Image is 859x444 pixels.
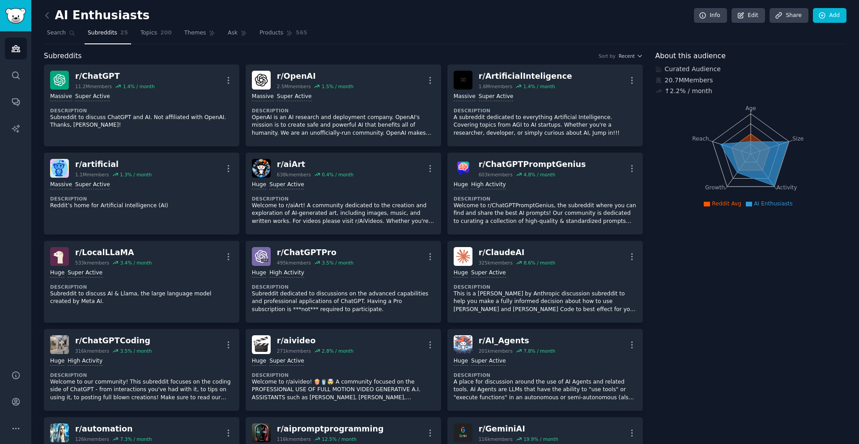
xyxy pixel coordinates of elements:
div: 1.4 % / month [123,83,155,90]
span: 565 [296,29,307,37]
img: ClaudeAI [454,247,472,266]
a: Ask [225,26,250,44]
div: Super Active [75,181,110,189]
div: r/ ChatGPTCoding [75,335,152,346]
div: 201k members [479,348,513,354]
a: ClaudeAIr/ClaudeAI325kmembers8.6% / monthHugeSuper ActiveDescriptionThis is a [PERSON_NAME] by An... [447,241,643,323]
dt: Description [454,196,637,202]
h2: AI Enthusiasts [44,9,149,23]
div: r/ automation [75,423,152,435]
p: OpenAI is an AI research and deployment company. OpenAI's mission is to create safe and powerful ... [252,114,435,137]
img: aipromptprogramming [252,423,271,442]
div: 1.6M members [479,83,513,90]
div: 0.4 % / month [322,171,353,178]
img: automation [50,423,69,442]
img: AI_Agents [454,335,472,354]
div: 2.5M members [277,83,311,90]
a: Info [694,8,727,23]
p: Welcome to r/ChatGPTPromptGenius, the subreddit where you can find and share the best AI prompts!... [454,202,637,226]
div: Huge [252,357,266,366]
a: AI_Agentsr/AI_Agents201kmembers7.8% / monthHugeSuper ActiveDescriptionA place for discussion arou... [447,329,643,411]
a: ArtificialInteligencer/ArtificialInteligence1.6Mmembers1.4% / monthMassiveSuper ActiveDescription... [447,64,643,146]
div: r/ LocalLLaMA [75,247,152,258]
div: Super Active [479,93,514,101]
div: High Activity [269,269,304,277]
div: Massive [252,93,274,101]
div: r/ AI_Agents [479,335,555,346]
a: LocalLLaMAr/LocalLLaMA533kmembers3.4% / monthHugeSuper ActiveDescriptionSubreddit to discuss AI &... [44,241,239,323]
img: LocalLLaMA [50,247,69,266]
div: 19.9 % / month [523,436,558,442]
img: GummySearch logo [5,8,26,24]
img: GeminiAI [454,423,472,442]
div: Super Active [269,181,304,189]
div: r/ GeminiAI [479,423,558,435]
p: Welcome to our community! This subreddit focuses on the coding side of ChatGPT - from interaction... [50,378,233,402]
div: Super Active [277,93,312,101]
img: aivideo [252,335,271,354]
p: A subreddit dedicated to everything Artificial Intelligence. Covering topics from AGI to AI start... [454,114,637,137]
dt: Description [252,284,435,290]
dt: Description [454,107,637,114]
img: ChatGPTPromptGenius [454,159,472,178]
div: Sort by [599,53,616,59]
div: Huge [50,269,64,277]
div: Super Active [471,357,506,366]
p: Subreddit to discuss ChatGPT and AI. Not affiliated with OpenAI. Thanks, [PERSON_NAME]! [50,114,233,129]
span: Search [47,29,66,37]
span: AI Enthusiasts [754,201,793,207]
img: ChatGPTCoding [50,335,69,354]
span: Subreddits [44,51,82,62]
a: artificialr/artificial1.1Mmembers1.3% / monthMassiveSuper ActiveDescriptionReddit’s home for Arti... [44,153,239,235]
div: 533k members [75,260,109,266]
div: 325k members [479,260,513,266]
div: Curated Audience [655,64,847,74]
span: 200 [160,29,172,37]
tspan: Activity [776,184,797,191]
div: 3.5 % / month [120,348,152,354]
a: ChatGPTPromptGeniusr/ChatGPTPromptGenius603kmembers4.8% / monthHugeHigh ActivityDescriptionWelcom... [447,153,643,235]
a: aivideor/aivideo271kmembers2.8% / monthHugeSuper ActiveDescriptionWelcome to r/aivideo! 🍿🥤🤯 A com... [246,329,441,411]
div: Huge [50,357,64,366]
div: r/ aivideo [277,335,353,346]
a: Add [813,8,846,23]
a: Products565 [256,26,310,44]
p: Welcome to r/aiArt! A community dedicated to the creation and exploration of AI-generated art, in... [252,202,435,226]
span: 25 [120,29,128,37]
a: Edit [731,8,765,23]
div: 1.5 % / month [322,83,353,90]
div: r/ ClaudeAI [479,247,555,258]
img: ChatGPT [50,71,69,90]
div: 3.5 % / month [322,260,353,266]
div: Super Active [68,269,102,277]
div: 4.8 % / month [523,171,555,178]
p: Subreddit to discuss AI & Llama, the large language model created by Meta AI. [50,290,233,306]
div: Huge [454,269,468,277]
dt: Description [252,372,435,378]
div: 316k members [75,348,109,354]
div: 116k members [277,436,311,442]
div: Massive [454,93,476,101]
div: r/ artificial [75,159,152,170]
div: r/ aiArt [277,159,353,170]
span: Recent [619,53,635,59]
div: 116k members [479,436,513,442]
a: Themes [181,26,219,44]
span: Reddit Avg [712,201,741,207]
a: Share [770,8,808,23]
a: Search [44,26,78,44]
div: r/ OpenAI [277,71,353,82]
span: Topics [140,29,157,37]
a: Subreddits25 [85,26,131,44]
div: Huge [454,357,468,366]
div: r/ ChatGPTPromptGenius [479,159,586,170]
div: r/ ArtificialInteligence [479,71,572,82]
tspan: Growth [705,184,725,191]
a: OpenAIr/OpenAI2.5Mmembers1.5% / monthMassiveSuper ActiveDescriptionOpenAI is an AI research and d... [246,64,441,146]
tspan: Size [792,135,804,141]
dt: Description [50,372,233,378]
span: About this audience [655,51,726,62]
div: Massive [50,181,72,189]
dt: Description [454,372,637,378]
div: 638k members [277,171,311,178]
